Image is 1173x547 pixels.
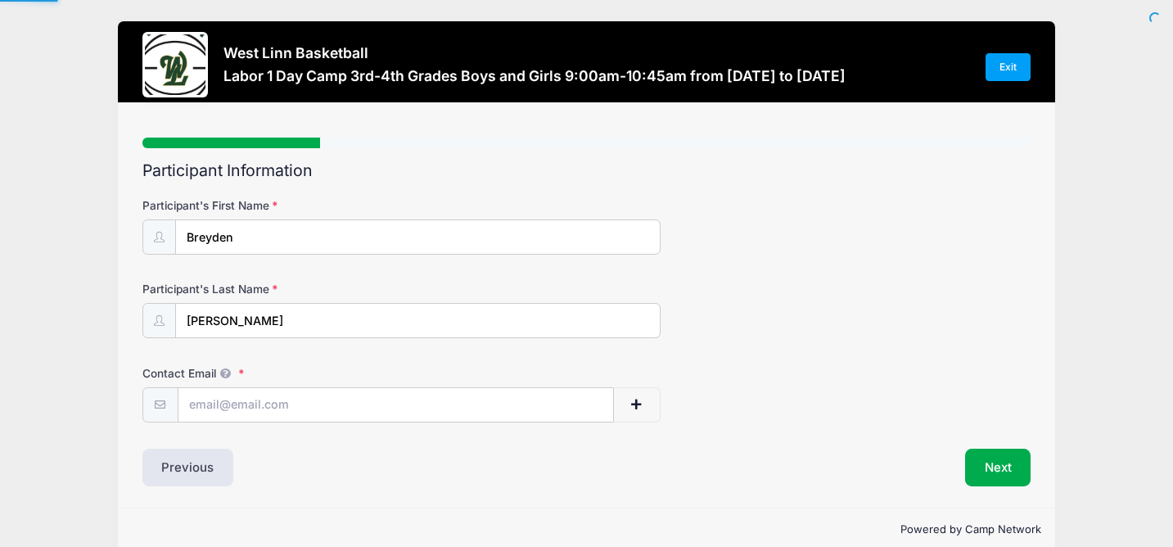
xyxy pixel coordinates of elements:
button: Next [965,449,1031,486]
span: We will send confirmations, payment reminders, and custom email messages to each address listed. ... [216,367,236,380]
input: Participant's First Name [175,219,661,255]
p: Powered by Camp Network [132,522,1042,538]
input: Participant's Last Name [175,303,661,338]
label: Participant's Last Name [142,281,439,297]
label: Participant's First Name [142,197,439,214]
h3: West Linn Basketball [223,44,846,61]
a: Exit [986,53,1031,81]
h2: Participant Information [142,161,1031,180]
button: Previous [142,449,234,486]
label: Contact Email [142,365,439,382]
input: email@email.com [178,387,614,423]
h3: Labor 1 Day Camp 3rd-4th Grades Boys and Girls 9:00am-10:45am from [DATE] to [DATE] [223,67,846,84]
